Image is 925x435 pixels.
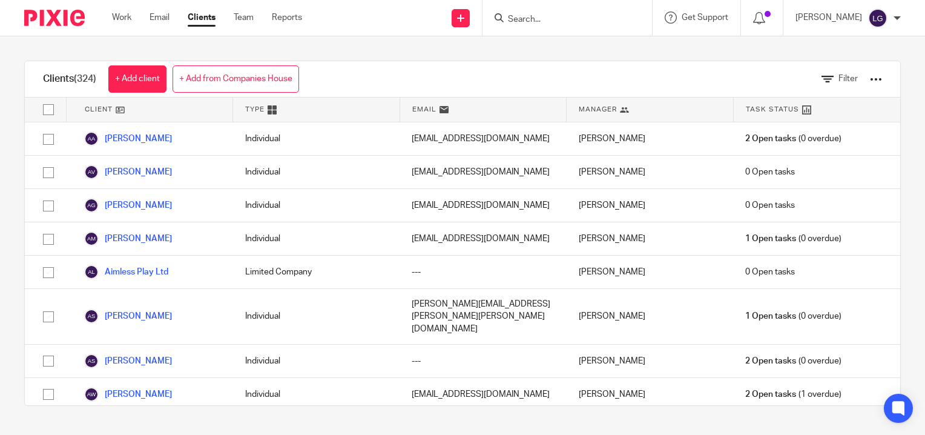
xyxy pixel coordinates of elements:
input: Select all [37,98,60,121]
a: [PERSON_NAME] [84,165,172,179]
img: svg%3E [84,309,99,324]
input: Search [507,15,616,25]
p: [PERSON_NAME] [795,12,862,24]
span: 2 Open tasks [745,133,796,145]
div: [PERSON_NAME] [567,256,734,288]
span: 0 Open tasks [745,199,795,211]
div: Individual [233,156,400,188]
img: svg%3E [84,354,99,368]
a: [PERSON_NAME] [84,131,172,146]
span: (0 overdue) [745,310,841,322]
div: Individual [233,189,400,222]
span: (0 overdue) [745,133,841,145]
span: Task Status [746,104,799,115]
img: Pixie [24,10,85,26]
span: Filter [838,75,858,83]
a: + Add from Companies House [173,65,299,93]
a: Team [234,12,254,24]
span: Get Support [682,13,728,22]
span: 2 Open tasks [745,355,796,367]
a: [PERSON_NAME] [84,354,172,368]
span: 0 Open tasks [745,166,795,178]
div: [EMAIL_ADDRESS][DOMAIN_NAME] [400,156,567,188]
span: 0 Open tasks [745,266,795,278]
a: Work [112,12,131,24]
div: Limited Company [233,256,400,288]
a: Reports [272,12,302,24]
div: [PERSON_NAME][EMAIL_ADDRESS][PERSON_NAME][PERSON_NAME][DOMAIN_NAME] [400,289,567,344]
span: (324) [74,74,96,84]
div: [PERSON_NAME] [567,378,734,411]
span: (1 overdue) [745,388,841,400]
div: Individual [233,222,400,255]
a: + Add client [108,65,166,93]
span: Email [412,104,436,115]
span: (0 overdue) [745,233,841,245]
div: [EMAIL_ADDRESS][DOMAIN_NAME] [400,189,567,222]
div: [PERSON_NAME] [567,289,734,344]
img: svg%3E [868,8,887,28]
img: svg%3E [84,198,99,213]
div: [PERSON_NAME] [567,189,734,222]
div: --- [400,256,567,288]
img: svg%3E [84,131,99,146]
a: [PERSON_NAME] [84,309,172,324]
a: Clients [188,12,216,24]
div: Individual [233,122,400,155]
span: (0 overdue) [745,355,841,367]
div: [PERSON_NAME] [567,122,734,155]
a: Aimless Play Ltd [84,265,168,279]
div: Individual [233,378,400,411]
span: 1 Open tasks [745,233,796,245]
img: svg%3E [84,387,99,402]
h1: Clients [43,73,96,85]
div: [PERSON_NAME] [567,345,734,377]
span: Type [245,104,265,115]
a: [PERSON_NAME] [84,198,172,213]
a: [PERSON_NAME] [84,231,172,246]
img: svg%3E [84,265,99,279]
a: [PERSON_NAME] [84,387,172,402]
img: svg%3E [84,231,99,246]
a: Email [150,12,170,24]
span: Client [85,104,113,115]
div: Individual [233,345,400,377]
div: Individual [233,289,400,344]
span: Manager [579,104,617,115]
span: 1 Open tasks [745,310,796,322]
span: 2 Open tasks [745,388,796,400]
div: --- [400,345,567,377]
div: [PERSON_NAME] [567,222,734,255]
div: [EMAIL_ADDRESS][DOMAIN_NAME] [400,122,567,155]
div: [EMAIL_ADDRESS][DOMAIN_NAME] [400,222,567,255]
img: svg%3E [84,165,99,179]
div: [EMAIL_ADDRESS][DOMAIN_NAME] [400,378,567,411]
div: [PERSON_NAME] [567,156,734,188]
